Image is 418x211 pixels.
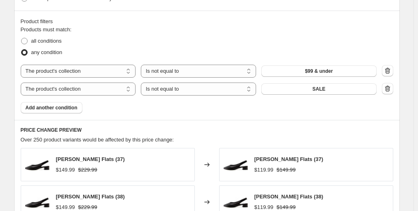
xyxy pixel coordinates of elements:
[254,194,323,200] span: [PERSON_NAME] Flats (38)
[21,137,174,143] span: Over 250 product variants would be affected by this price change:
[21,127,393,133] h6: PRICE CHANGE PREVIEW
[305,68,333,74] span: $99 & under
[254,156,323,162] span: [PERSON_NAME] Flats (37)
[31,38,62,44] span: all conditions
[21,17,393,26] div: Product filters
[312,86,325,92] span: SALE
[261,83,377,95] button: SALE
[56,194,125,200] span: [PERSON_NAME] Flats (38)
[26,104,78,111] span: Add another condition
[254,166,274,174] div: $119.99
[277,166,296,174] strike: $149.99
[56,166,75,174] div: $149.99
[21,102,82,113] button: Add another condition
[21,26,72,33] span: Products must match:
[78,166,97,174] strike: $229.99
[25,152,50,177] img: bella-slingback-flats-161473_80x.jpg
[56,156,125,162] span: [PERSON_NAME] Flats (37)
[31,49,62,55] span: any condition
[224,152,248,177] img: bella-slingback-flats-161473_80x.jpg
[261,65,377,77] button: $99 & under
